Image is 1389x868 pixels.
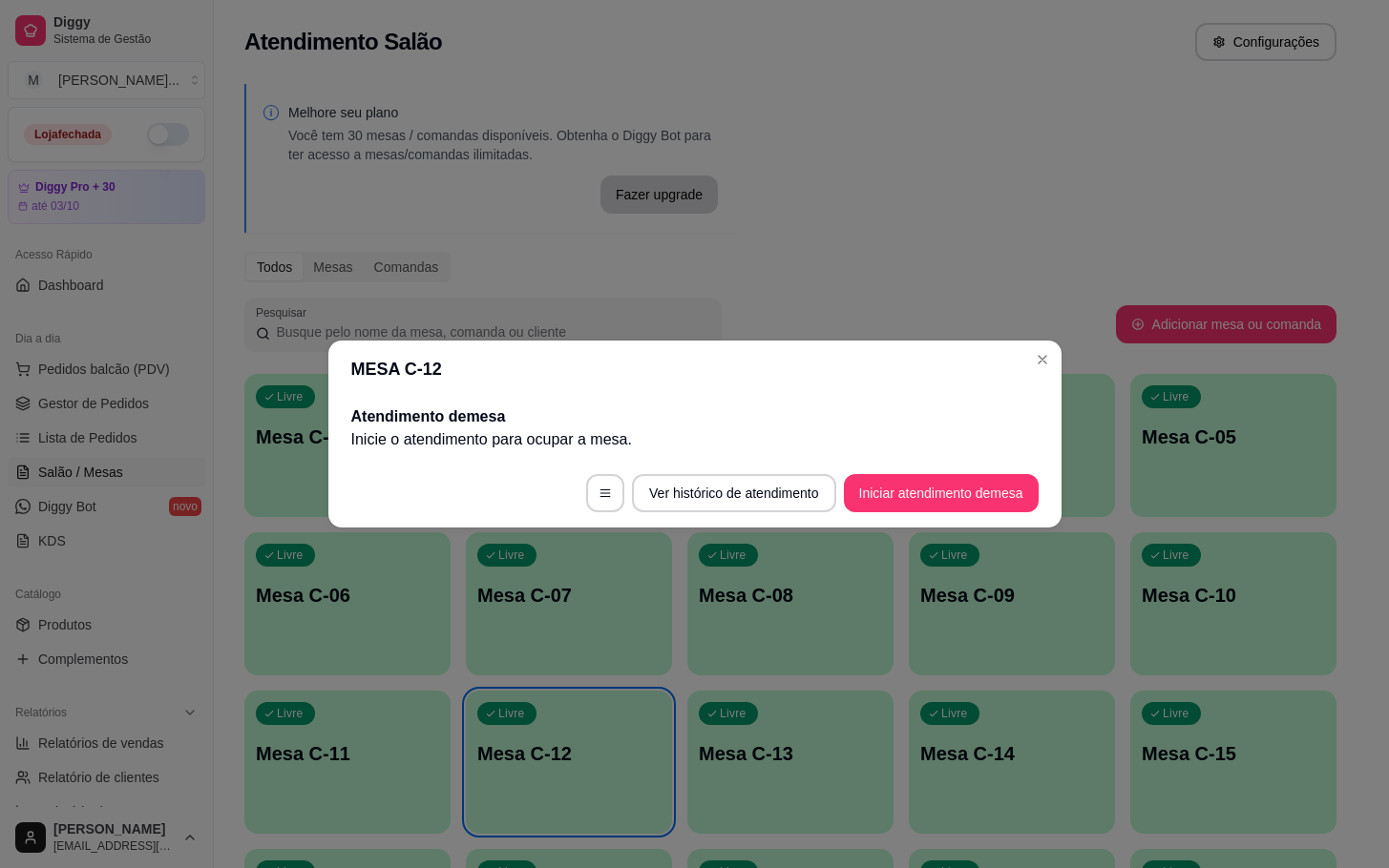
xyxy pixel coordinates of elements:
button: Close [1027,344,1058,375]
button: Ver histórico de atendimento [632,474,835,512]
button: Iniciar atendimento demesa [844,474,1039,512]
header: MESA C-12 [328,341,1062,398]
p: Inicie o atendimento para ocupar a mesa . [351,428,1039,451]
h2: Atendimento de mesa [351,405,1039,428]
